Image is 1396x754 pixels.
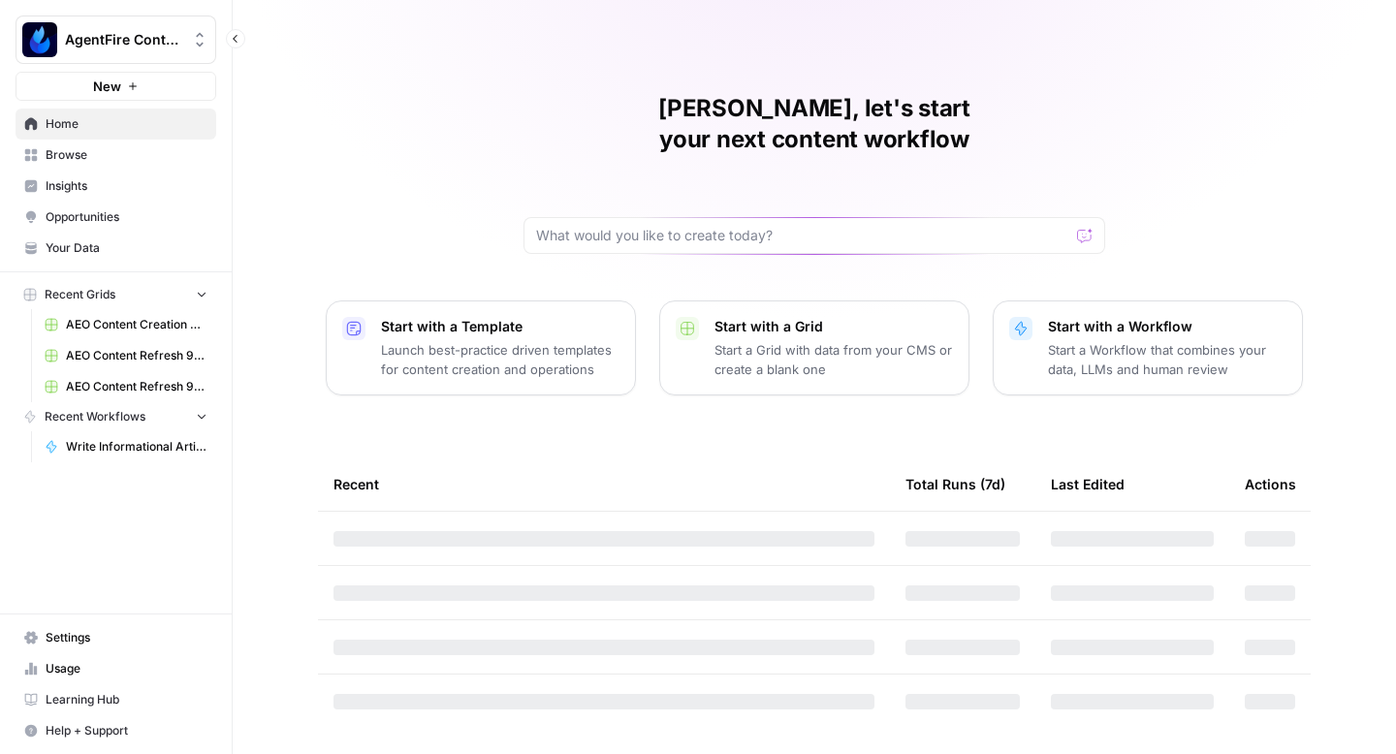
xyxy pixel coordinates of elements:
[1051,457,1125,511] div: Last Edited
[45,408,145,425] span: Recent Workflows
[381,340,619,379] p: Launch best-practice driven templates for content creation and operations
[46,208,207,226] span: Opportunities
[659,300,969,395] button: Start with a GridStart a Grid with data from your CMS or create a blank one
[16,684,216,715] a: Learning Hub
[905,457,1005,511] div: Total Runs (7d)
[46,629,207,646] span: Settings
[1245,457,1296,511] div: Actions
[46,177,207,195] span: Insights
[16,653,216,684] a: Usage
[46,239,207,257] span: Your Data
[93,77,121,96] span: New
[1048,317,1286,336] p: Start with a Workflow
[16,171,216,202] a: Insights
[993,300,1303,395] button: Start with a WorkflowStart a Workflow that combines your data, LLMs and human review
[381,317,619,336] p: Start with a Template
[523,93,1105,155] h1: [PERSON_NAME], let's start your next content workflow
[22,22,57,57] img: AgentFire Content Logo
[16,715,216,746] button: Help + Support
[16,16,216,64] button: Workspace: AgentFire Content
[45,286,115,303] span: Recent Grids
[16,233,216,264] a: Your Data
[46,115,207,133] span: Home
[65,30,182,49] span: AgentFire Content
[66,316,207,333] span: AEO Content Creation 9/22
[46,146,207,164] span: Browse
[36,340,216,371] a: AEO Content Refresh 9/22
[16,72,216,101] button: New
[714,340,953,379] p: Start a Grid with data from your CMS or create a blank one
[326,300,636,395] button: Start with a TemplateLaunch best-practice driven templates for content creation and operations
[36,309,216,340] a: AEO Content Creation 9/22
[333,457,874,511] div: Recent
[16,202,216,233] a: Opportunities
[36,371,216,402] a: AEO Content Refresh 9-15
[536,226,1069,245] input: What would you like to create today?
[16,140,216,171] a: Browse
[46,691,207,708] span: Learning Hub
[16,402,216,431] button: Recent Workflows
[714,317,953,336] p: Start with a Grid
[66,378,207,395] span: AEO Content Refresh 9-15
[66,347,207,364] span: AEO Content Refresh 9/22
[16,280,216,309] button: Recent Grids
[16,622,216,653] a: Settings
[1048,340,1286,379] p: Start a Workflow that combines your data, LLMs and human review
[36,431,216,462] a: Write Informational Article Body
[16,109,216,140] a: Home
[46,660,207,677] span: Usage
[66,438,207,456] span: Write Informational Article Body
[46,722,207,739] span: Help + Support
